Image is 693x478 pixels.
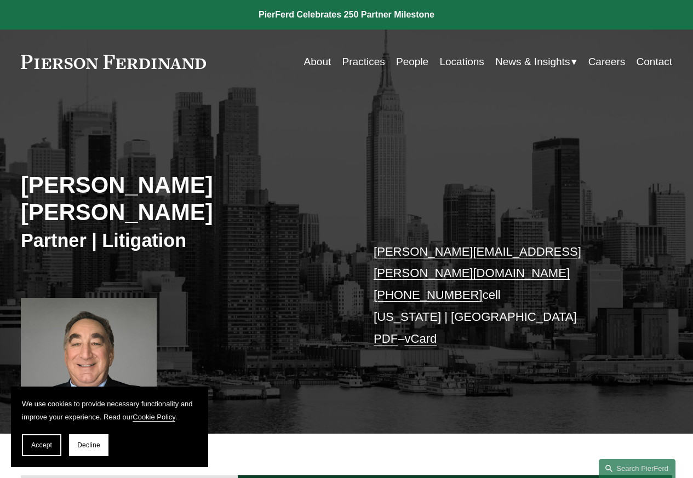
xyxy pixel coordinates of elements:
a: About [304,51,331,72]
button: Accept [22,434,61,456]
p: We use cookies to provide necessary functionality and improve your experience. Read our . [22,398,197,423]
span: Decline [77,441,100,449]
a: Cookie Policy [133,413,175,421]
a: Search this site [599,459,675,478]
a: Locations [439,51,484,72]
a: folder dropdown [495,51,577,72]
a: PDF [374,332,398,345]
a: vCard [404,332,437,345]
a: Practices [342,51,385,72]
a: [PERSON_NAME][EMAIL_ADDRESS][PERSON_NAME][DOMAIN_NAME] [374,245,581,280]
a: Contact [637,51,673,72]
section: Cookie banner [11,387,208,467]
span: Accept [31,441,52,449]
a: [PHONE_NUMBER] [374,288,483,302]
button: Decline [69,434,108,456]
h3: Partner | Litigation [21,229,347,252]
a: Careers [588,51,626,72]
a: People [396,51,428,72]
span: News & Insights [495,53,570,71]
h2: [PERSON_NAME] [PERSON_NAME] [21,171,347,227]
p: cell [US_STATE] | [GEOGRAPHIC_DATA] – [374,241,645,350]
